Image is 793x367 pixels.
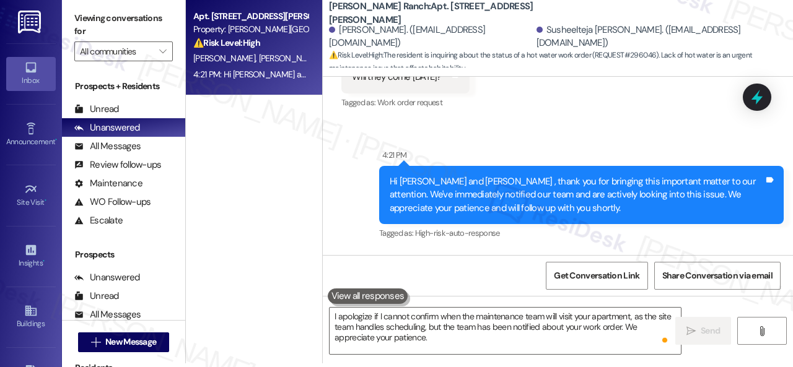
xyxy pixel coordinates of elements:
[379,149,406,162] div: 4:21 PM
[415,228,500,238] span: High-risk-auto-response
[74,196,151,209] div: WO Follow-ups
[45,196,46,205] span: •
[390,175,764,215] div: Hi [PERSON_NAME] and [PERSON_NAME] , thank you for bringing this important matter to our attentio...
[6,57,56,90] a: Inbox
[675,317,731,345] button: Send
[74,271,140,284] div: Unanswered
[329,50,382,60] strong: ⚠️ Risk Level: High
[379,224,784,242] div: Tagged as:
[74,177,142,190] div: Maintenance
[259,53,321,64] span: [PERSON_NAME]
[62,248,185,261] div: Prospects
[329,24,533,50] div: [PERSON_NAME]. ([EMAIL_ADDRESS][DOMAIN_NAME])
[546,262,647,290] button: Get Conversation Link
[654,262,781,290] button: Share Conversation via email
[91,337,100,347] i: 
[662,269,773,282] span: Share Conversation via email
[6,240,56,273] a: Insights •
[193,37,260,48] strong: ⚠️ Risk Level: High
[55,136,57,144] span: •
[701,324,720,337] span: Send
[74,103,119,116] div: Unread
[193,53,259,64] span: [PERSON_NAME]
[341,93,470,111] div: Tagged as:
[74,140,141,153] div: All Messages
[193,10,308,23] div: Apt. [STREET_ADDRESS][PERSON_NAME]
[159,46,166,56] i: 
[554,269,639,282] span: Get Conversation Link
[193,23,308,36] div: Property: [PERSON_NAME][GEOGRAPHIC_DATA]
[330,308,681,354] textarea: To enrich screen reader interactions, please activate Accessibility in Grammarly extension settings
[43,257,45,266] span: •
[377,97,442,108] span: Work order request
[105,335,156,348] span: New Message
[6,179,56,212] a: Site Visit •
[74,9,173,41] label: Viewing conversations for
[62,80,185,93] div: Prospects + Residents
[329,49,793,76] span: : The resident is inquiring about the status of a hot water work order (REQUEST#296046). Lack of ...
[757,326,766,336] i: 
[74,214,123,227] div: Escalate
[6,300,56,334] a: Buildings
[686,326,696,336] i: 
[78,332,170,352] button: New Message
[80,41,153,61] input: All communities
[18,11,43,33] img: ResiDesk Logo
[74,121,140,134] div: Unanswered
[74,290,119,303] div: Unread
[74,158,161,171] div: Review follow-ups
[74,308,141,321] div: All Messages
[352,71,442,84] div: Will they come [DATE]?
[537,24,784,50] div: Susheelteja [PERSON_NAME]. ([EMAIL_ADDRESS][DOMAIN_NAME])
